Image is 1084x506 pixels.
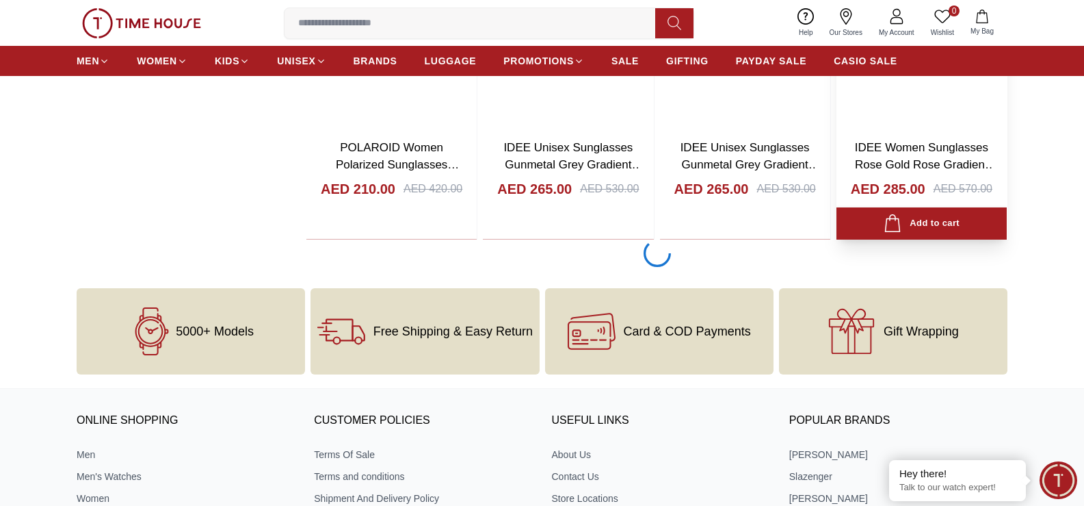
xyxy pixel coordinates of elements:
[834,49,897,73] a: CASIO SALE
[756,181,815,197] div: AED 530.00
[277,54,315,68] span: UNISEX
[925,27,960,38] span: Wishlist
[314,492,532,505] a: Shipment And Delivery Policy
[899,467,1016,481] div: Hey there!
[77,54,99,68] span: MEN
[321,179,395,199] h4: AED 210.00
[373,325,533,338] span: Free Shipping & Easy Return
[404,181,462,197] div: AED 420.00
[354,54,397,68] span: BRANDS
[789,470,1007,483] a: Slazenger
[884,214,960,233] div: Add to cart
[680,141,820,189] a: IDEE Unisex Sunglasses Gunmetal Grey Gradient Lens-S2764C2
[666,54,709,68] span: GIFTING
[425,54,477,68] span: LUGGAGE
[934,181,992,197] div: AED 570.00
[611,49,639,73] a: SALE
[503,141,643,189] a: IDEE Unisex Sunglasses Gunmetal Grey Gradient Lens-S2877C2
[899,482,1016,494] p: Talk to our watch expert!
[77,448,295,461] a: Men
[215,54,239,68] span: KIDS
[789,492,1007,505] a: [PERSON_NAME]
[82,8,201,38] img: ...
[834,54,897,68] span: CASIO SALE
[851,179,925,199] h4: AED 285.00
[949,5,960,16] span: 0
[497,179,572,199] h4: AED 265.00
[821,5,871,40] a: Our Stores
[789,411,1007,431] h3: Popular Brands
[873,27,920,38] span: My Account
[624,325,751,338] span: Card & COD Payments
[855,141,996,189] a: IDEE Women Sunglasses Rose Gold Rose Gradient Lens-S2867C3
[552,492,770,505] a: Store Locations
[884,325,959,338] span: Gift Wrapping
[611,54,639,68] span: SALE
[314,470,532,483] a: Terms and conditions
[836,207,1007,240] button: Add to cart
[277,49,326,73] a: UNISEX
[824,27,868,38] span: Our Stores
[736,54,806,68] span: PAYDAY SALE
[314,411,532,431] h3: CUSTOMER POLICIES
[552,448,770,461] a: About Us
[77,49,109,73] a: MEN
[666,49,709,73] a: GIFTING
[962,7,1002,39] button: My Bag
[77,470,295,483] a: Men's Watches
[503,54,574,68] span: PROMOTIONS
[176,325,254,338] span: 5000+ Models
[503,49,584,73] a: PROMOTIONS
[552,411,770,431] h3: USEFUL LINKS
[791,5,821,40] a: Help
[736,49,806,73] a: PAYDAY SALE
[215,49,250,73] a: KIDS
[1040,461,1077,499] div: Chat Widget
[789,448,1007,461] a: [PERSON_NAME]
[552,470,770,483] a: Contact Us
[580,181,639,197] div: AED 530.00
[77,492,295,505] a: Women
[793,27,819,38] span: Help
[965,26,999,36] span: My Bag
[425,49,477,73] a: LUGGAGE
[137,49,187,73] a: WOMEN
[314,448,532,461] a: Terms Of Sale
[324,141,459,224] a: POLAROID Women Polarized Sunglasses Transparent Brown Brown Gradient Lens-PLD4179/SFMPLA
[77,411,295,431] h3: ONLINE SHOPPING
[674,179,749,199] h4: AED 265.00
[354,49,397,73] a: BRANDS
[923,5,962,40] a: 0Wishlist
[137,54,177,68] span: WOMEN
